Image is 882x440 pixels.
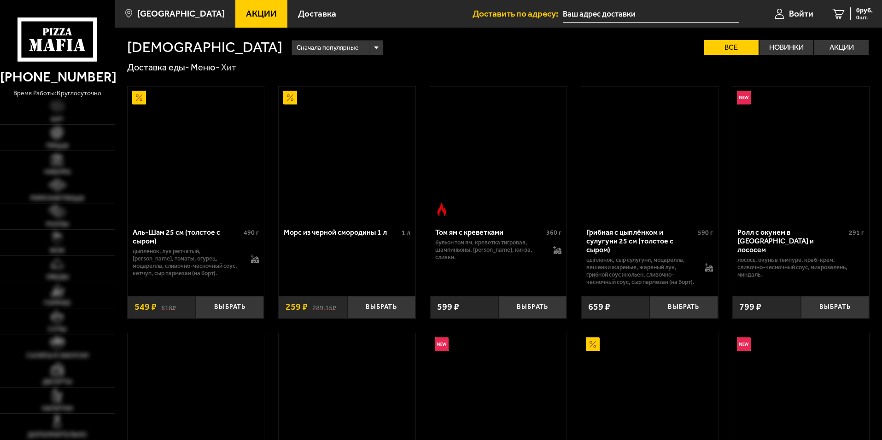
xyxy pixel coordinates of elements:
[430,87,567,221] a: Острое блюдоТом ям с креветками
[801,296,869,318] button: Выбрать
[856,15,873,20] span: 0 шт.
[435,203,449,216] img: Острое блюдо
[563,6,739,23] input: Ваш адрес доставки
[498,296,567,318] button: Выбрать
[244,229,259,237] span: 490 г
[298,9,336,18] span: Доставка
[849,229,864,237] span: 291 г
[30,195,84,202] span: Римская пицца
[46,221,69,228] span: Роллы
[586,337,600,351] img: Акционный
[46,274,69,280] span: Обеды
[46,143,69,149] span: Пицца
[581,87,718,221] a: Грибная с цыплёнком и сулугуни 25 см (толстое с сыром)
[132,91,146,104] img: Акционный
[586,228,695,254] div: Грибная с цыплёнком и сулугуни 25 см (толстое с сыром)
[649,296,718,318] button: Выбрать
[279,87,415,221] a: АкционныйМорс из черной смородины 1 л
[435,239,544,261] p: бульон том ям, креветка тигровая, шампиньоны, [PERSON_NAME], кинза, сливки.
[737,91,751,104] img: Новинка
[312,302,336,312] s: 289.15 ₽
[26,353,88,359] span: Салаты и закуски
[586,256,695,286] p: цыпленок, сыр сулугуни, моцарелла, вешенки жареные, жареный лук, грибной соус Жюльен, сливочно-че...
[402,229,410,237] span: 1 л
[546,229,561,237] span: 360 г
[435,228,544,237] div: Том ям с креветками
[814,40,869,55] label: Акции
[42,379,72,385] span: Десерты
[196,296,264,318] button: Выбрать
[284,228,399,237] div: Морс из черной смородины 1 л
[221,62,236,74] div: Хит
[856,7,873,14] span: 0 руб.
[137,9,225,18] span: [GEOGRAPHIC_DATA]
[737,337,751,351] img: Новинка
[286,302,308,312] span: 259 ₽
[42,405,73,412] span: Напитки
[588,302,610,312] span: 659 ₽
[435,337,449,351] img: Новинка
[28,432,87,438] span: Дополнительно
[737,228,847,254] div: Ролл с окунем в [GEOGRAPHIC_DATA] и лососем
[50,248,65,254] span: WOK
[283,91,297,104] img: Акционный
[704,40,759,55] label: Все
[732,87,869,221] a: НовинкаРолл с окунем в темпуре и лососем
[698,229,713,237] span: 590 г
[44,169,70,175] span: Наборы
[128,87,264,221] a: АкционныйАль-Шам 25 см (толстое с сыром)
[127,40,282,55] h1: [DEMOGRAPHIC_DATA]
[161,302,176,312] s: 618 ₽
[191,62,220,73] a: Меню-
[473,9,563,18] span: Доставить по адресу:
[789,9,813,18] span: Войти
[48,326,66,333] span: Супы
[297,39,358,57] span: Сначала популярные
[759,40,814,55] label: Новинки
[127,62,189,73] a: Доставка еды-
[134,302,157,312] span: 549 ₽
[133,228,242,245] div: Аль-Шам 25 см (толстое с сыром)
[737,256,864,278] p: лосось, окунь в темпуре, краб-крем, сливочно-чесночный соус, микрозелень, миндаль.
[51,116,64,123] span: Хит
[133,248,242,277] p: цыпленок, лук репчатый, [PERSON_NAME], томаты, огурец, моцарелла, сливочно-чесночный соус, кетчуп...
[437,302,459,312] span: 599 ₽
[246,9,277,18] span: Акции
[739,302,761,312] span: 799 ₽
[347,296,415,318] button: Выбрать
[44,300,71,307] span: Горячее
